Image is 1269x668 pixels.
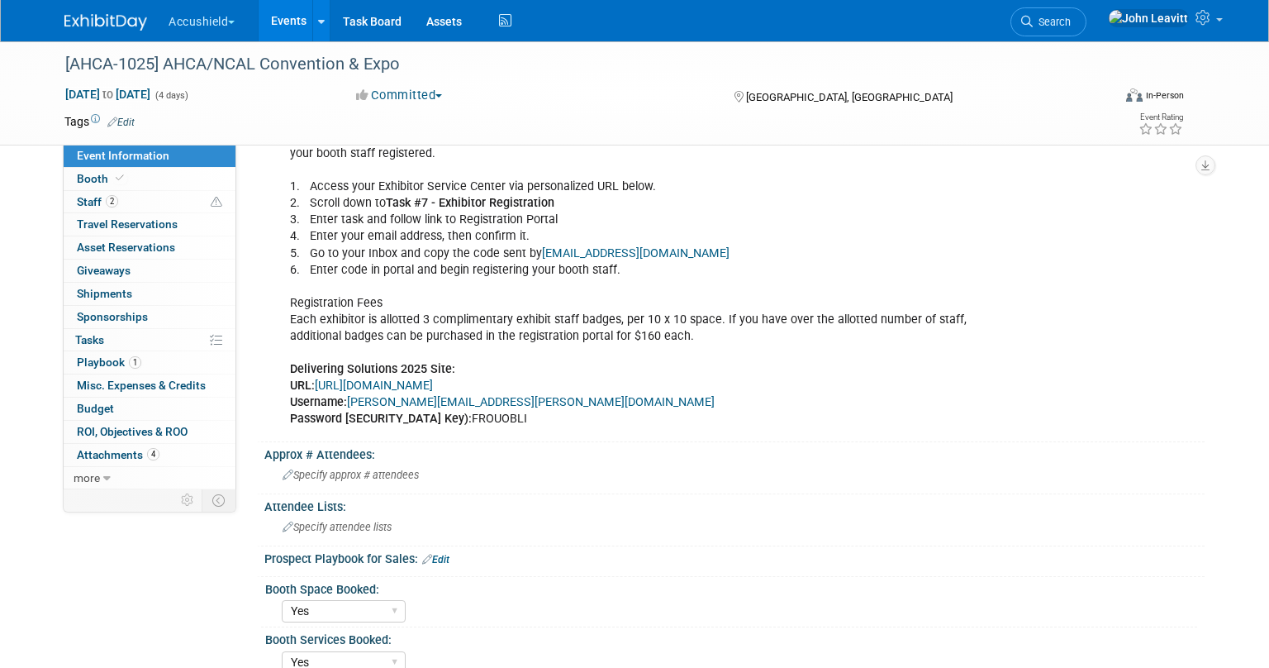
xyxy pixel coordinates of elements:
[290,395,347,409] b: Username:
[64,375,235,397] a: Misc. Expenses & Credits
[64,351,235,374] a: Playbook1
[64,306,235,328] a: Sponsorships
[202,489,236,511] td: Toggle Event Tabs
[1138,113,1183,122] div: Event Rating
[64,191,235,213] a: Staff2
[1010,7,1086,36] a: Search
[154,90,188,101] span: (4 days)
[1145,89,1184,102] div: In-Person
[64,113,135,130] td: Tags
[64,467,235,489] a: more
[278,104,1023,436] div: To limit access to registered exhibitors only, we use an email verification process that can only...
[75,333,104,346] span: Tasks
[315,379,433,393] a: [URL][DOMAIN_NAME]
[64,444,235,466] a: Attachments4
[290,362,455,376] b: Delivering Solutions 2025 Site:
[129,356,141,369] span: 1
[77,355,141,369] span: Playbook
[265,577,1197,598] div: Booth Space Booked:
[542,246,730,260] a: [EMAIL_ADDRESS][DOMAIN_NAME]
[59,50,1089,79] div: [AHCA-1025] AHCA/NCAL Convention & Expo
[74,471,100,484] span: more
[64,14,147,31] img: ExhibitDay
[264,442,1205,463] div: Approx # Attendees:
[77,448,159,461] span: Attachments
[107,117,135,128] a: Edit
[386,196,554,210] b: Task #7 - Exhibitor Registration
[211,195,222,210] span: Potential Scheduling Conflict -- at least one attendee is tagged in another overlapping event.
[347,395,715,409] a: [PERSON_NAME][EMAIL_ADDRESS][PERSON_NAME][DOMAIN_NAME]
[1108,9,1189,27] img: John Leavitt
[77,241,175,254] span: Asset Reservations
[1126,88,1143,102] img: Format-Inperson.png
[1033,16,1071,28] span: Search
[64,213,235,236] a: Travel Reservations
[422,554,449,565] a: Edit
[116,174,124,183] i: Booth reservation complete
[1018,86,1184,111] div: Event Format
[77,425,188,438] span: ROI, Objectives & ROO
[746,91,953,103] span: [GEOGRAPHIC_DATA], [GEOGRAPHIC_DATA]
[283,469,419,481] span: Specify approx # attendees
[64,421,235,443] a: ROI, Objectives & ROO
[64,260,235,282] a: Giveaways
[264,494,1205,515] div: Attendee Lists:
[64,145,235,167] a: Event Information
[64,236,235,259] a: Asset Reservations
[64,329,235,351] a: Tasks
[77,217,178,231] span: Travel Reservations
[77,402,114,415] span: Budget
[290,412,472,426] b: Password [SECURITY_DATA] Key):
[173,489,202,511] td: Personalize Event Tab Strip
[64,168,235,190] a: Booth
[77,287,132,300] span: Shipments
[100,88,116,101] span: to
[77,264,131,277] span: Giveaways
[77,379,206,392] span: Misc. Expenses & Credits
[265,627,1197,648] div: Booth Services Booked:
[264,546,1205,568] div: Prospect Playbook for Sales:
[77,149,169,162] span: Event Information
[106,195,118,208] span: 2
[77,310,148,323] span: Sponsorships
[64,283,235,305] a: Shipments
[77,195,118,208] span: Staff
[77,172,127,185] span: Booth
[350,87,449,104] button: Committed
[283,521,392,533] span: Specify attendee lists
[290,379,315,393] b: URL:
[147,448,159,460] span: 4
[64,87,151,102] span: [DATE] [DATE]
[64,398,235,420] a: Budget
